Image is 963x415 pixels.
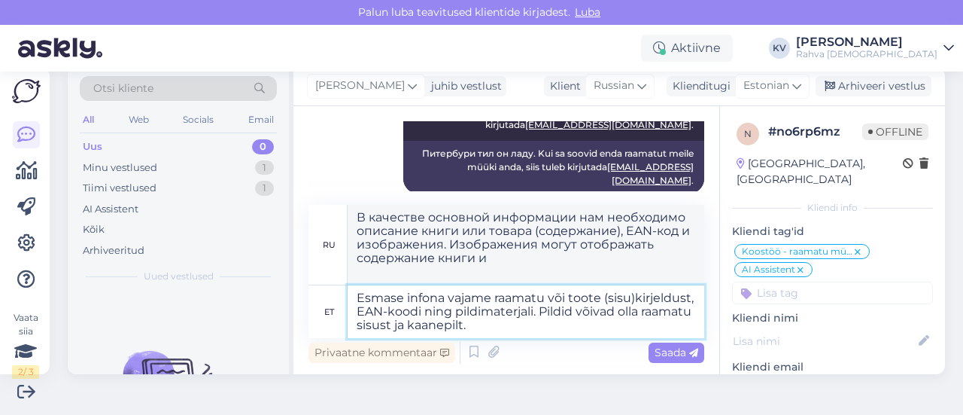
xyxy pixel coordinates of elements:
div: # no6rp6mz [768,123,862,141]
img: Askly Logo [12,79,41,103]
div: Minu vestlused [83,160,157,175]
div: 2 / 3 [12,365,39,379]
div: Privaatne kommentaar [308,343,455,363]
div: Socials [180,110,217,130]
div: Arhiveeri vestlus [816,76,931,96]
div: AI Assistent [83,202,138,217]
div: 1 [255,160,274,175]
div: Vaata siia [12,311,39,379]
div: et [324,299,334,325]
span: Luba [570,5,605,19]
div: Rahva [DEMOGRAPHIC_DATA] [796,48,937,60]
p: Kliendi tag'id [732,224,933,240]
a: [EMAIL_ADDRESS][DOMAIN_NAME] [607,161,694,186]
div: Uus [83,139,102,154]
span: Koostöö - raamatu müüki andmine [742,247,852,256]
div: Email [245,110,277,130]
textarea: Esmase infona vajame raamatu või toote (sisu)kirjeldust, EAN-koodi ning pildimaterjali. Pildid võ... [348,285,704,338]
div: Питербури тил он ладу. Kui sa soovid enda raamatut meile müüki anda, siis tuleb kirjutada . [403,141,704,194]
div: 0 [252,139,274,154]
textarea: В качестве основной информации нам необходимо описание книги или товара (содержание), EAN-код и и... [348,205,704,285]
div: Kõik [83,222,105,237]
div: Aktiivne [641,35,733,62]
div: Klienditugi [667,78,731,94]
div: Klient [544,78,581,94]
div: KV [769,38,790,59]
a: [EMAIL_ADDRESS][DOMAIN_NAME] [525,119,691,130]
input: Lisa nimi [733,333,916,349]
span: n [744,128,752,139]
span: [PERSON_NAME] [315,78,405,94]
div: [GEOGRAPHIC_DATA], [GEOGRAPHIC_DATA] [737,156,903,188]
span: AI Assistent [742,265,795,274]
span: Offline [862,124,928,140]
p: Kliendi email [732,359,933,375]
div: Kliendi info [732,201,933,215]
div: [PERSON_NAME] [796,36,937,48]
a: [PERSON_NAME]Rahva [DEMOGRAPHIC_DATA] [796,36,954,60]
span: Estonian [743,78,789,94]
span: Uued vestlused [144,270,214,283]
div: juhib vestlust [425,78,502,94]
div: ru [323,232,336,258]
span: Russian [594,78,634,94]
span: Otsi kliente [93,81,153,96]
div: Arhiveeritud [83,243,144,258]
p: Kliendi nimi [732,310,933,326]
div: All [80,110,97,130]
div: 1 [255,181,274,196]
div: Web [126,110,152,130]
div: Tiimi vestlused [83,181,156,196]
input: Lisa tag [732,282,933,304]
span: Saada [655,346,698,359]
